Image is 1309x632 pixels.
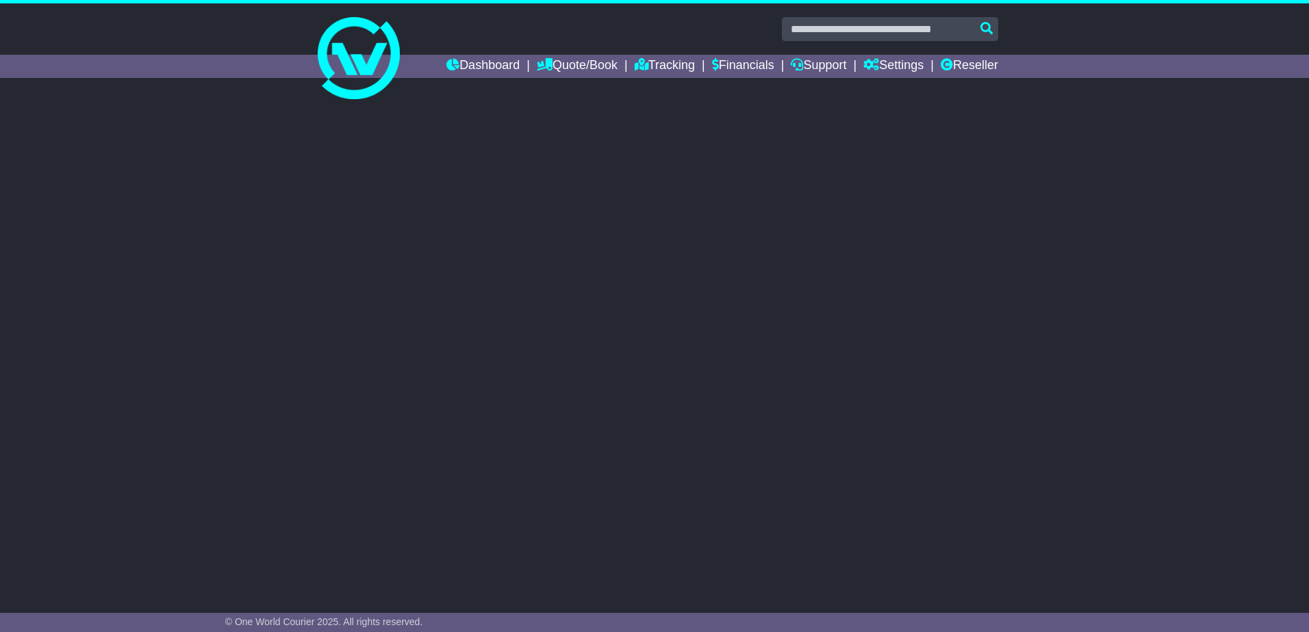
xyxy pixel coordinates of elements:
[863,55,924,78] a: Settings
[446,55,520,78] a: Dashboard
[225,616,423,627] span: © One World Courier 2025. All rights reserved.
[712,55,774,78] a: Financials
[537,55,618,78] a: Quote/Book
[791,55,846,78] a: Support
[635,55,695,78] a: Tracking
[941,55,998,78] a: Reseller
